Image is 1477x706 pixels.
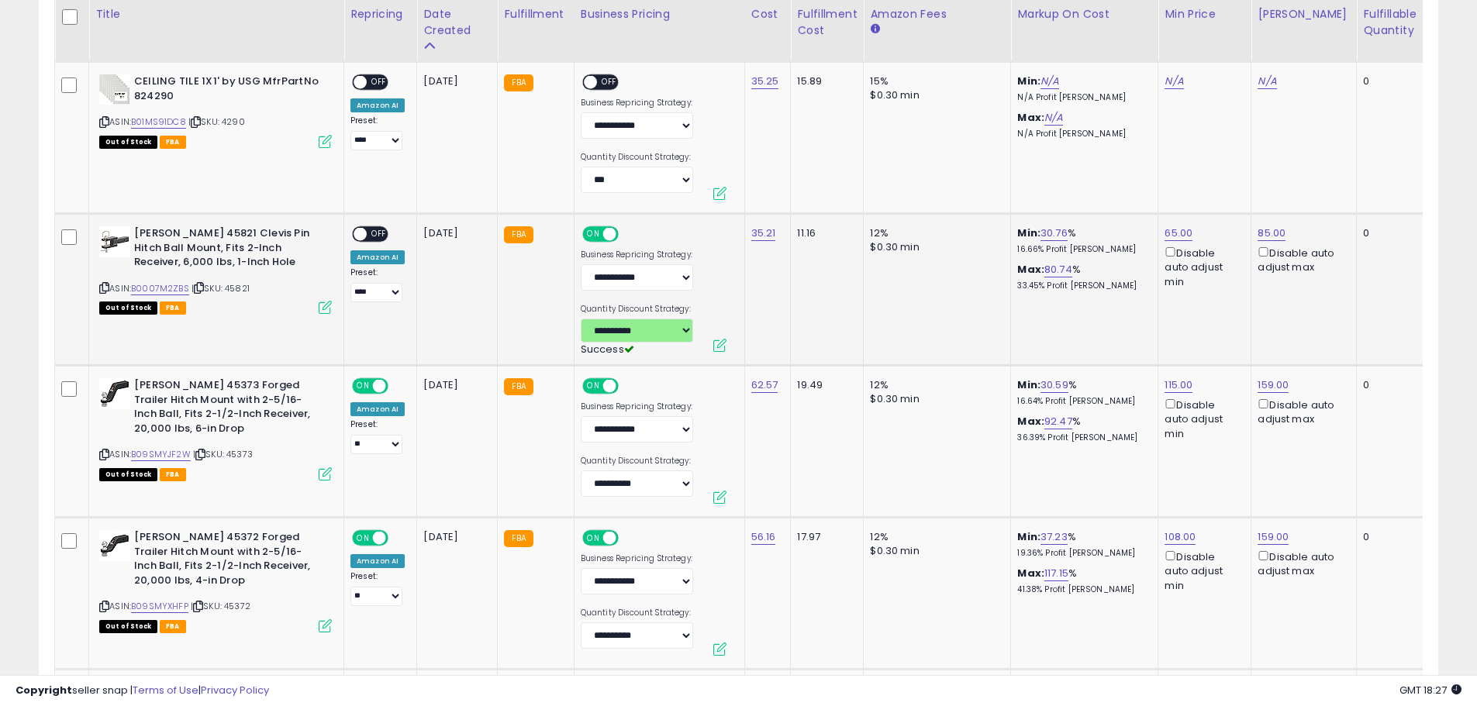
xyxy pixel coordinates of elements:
small: FBA [504,226,533,243]
div: Fulfillment Cost [797,6,857,39]
div: Amazon AI [350,554,405,568]
span: ON [584,532,603,545]
p: N/A Profit [PERSON_NAME] [1017,129,1146,139]
img: 31478IaqWhL._SL40_.jpg [99,378,130,409]
div: Preset: [350,571,405,606]
div: Amazon AI [350,98,405,112]
b: [PERSON_NAME] 45821 Clevis Pin Hitch Ball Mount, Fits 2-Inch Receiver, 6,000 lbs, 1-Inch Hole [134,226,323,274]
b: Min: [1017,74,1040,88]
span: All listings that are currently out of stock and unavailable for purchase on Amazon [99,620,157,633]
div: % [1017,415,1146,443]
div: % [1017,378,1146,407]
div: [PERSON_NAME] [1258,6,1350,22]
span: Success [581,342,634,356]
a: 92.47 [1044,414,1072,429]
a: N/A [1040,74,1059,89]
p: 19.36% Profit [PERSON_NAME] [1017,548,1146,559]
a: 159.00 [1258,377,1289,393]
div: ASIN: [99,74,332,146]
span: ON [354,380,373,393]
label: Business Repricing Strategy: [581,553,693,564]
b: CEILING TILE 1X1' by USG MfrPartNo 824290 [134,74,323,107]
label: Business Repricing Strategy: [581,250,693,260]
p: 16.64% Profit [PERSON_NAME] [1017,396,1146,407]
img: 41E0FZwItLL._SL40_.jpg [99,226,130,257]
span: 2025-09-11 18:27 GMT [1399,683,1461,697]
a: 108.00 [1165,529,1196,545]
a: Terms of Use [133,683,198,697]
div: Disable auto adjust min [1165,548,1239,593]
div: $0.30 min [870,544,999,558]
span: OFF [616,228,640,241]
label: Business Repricing Strategy: [581,401,693,412]
label: Quantity Discount Strategy: [581,152,693,163]
a: 159.00 [1258,529,1289,545]
div: Disable auto adjust min [1165,244,1239,289]
b: Max: [1017,262,1044,277]
a: B09SMYJF2W [131,448,191,461]
a: 35.25 [751,74,779,89]
div: Preset: [350,419,405,454]
div: 15% [870,74,999,88]
b: [PERSON_NAME] 45372 Forged Trailer Hitch Mount with 2-5/16-Inch Ball, Fits 2-1/2-Inch Receiver, 2... [134,530,323,591]
div: Repricing [350,6,410,22]
b: Min: [1017,529,1040,544]
div: [DATE] [423,530,485,544]
div: Markup on Cost [1017,6,1151,22]
b: Min: [1017,226,1040,240]
a: 30.76 [1040,226,1068,241]
span: OFF [616,532,640,545]
span: ON [354,532,373,545]
div: Preset: [350,115,405,150]
div: Date Created [423,6,491,39]
span: All listings that are currently out of stock and unavailable for purchase on Amazon [99,136,157,149]
b: Max: [1017,110,1044,125]
div: Fulfillment [504,6,567,22]
span: OFF [597,76,622,89]
a: B09SMYXHFP [131,600,188,613]
a: 62.57 [751,377,778,393]
span: FBA [160,301,186,315]
span: FBA [160,468,186,481]
div: Amazon AI [350,402,405,416]
div: Cost [751,6,785,22]
div: ASIN: [99,530,332,631]
div: [DATE] [423,74,485,88]
label: Quantity Discount Strategy: [581,456,693,467]
div: % [1017,226,1146,255]
div: [DATE] [423,378,485,392]
span: FBA [160,136,186,149]
div: Amazon AI [350,250,405,264]
div: Amazon Fees [870,6,1004,22]
span: OFF [616,380,640,393]
div: Disable auto adjust max [1258,396,1344,426]
b: Max: [1017,566,1044,580]
div: 15.89 [797,74,851,88]
div: [DATE] [423,226,485,240]
a: 115.00 [1165,377,1192,393]
div: 17.97 [797,530,851,544]
p: 16.66% Profit [PERSON_NAME] [1017,244,1146,255]
div: 11.16 [797,226,851,240]
span: All listings that are currently out of stock and unavailable for purchase on Amazon [99,301,157,315]
a: 37.23 [1040,529,1068,545]
a: N/A [1258,74,1276,89]
p: 41.38% Profit [PERSON_NAME] [1017,584,1146,595]
small: Amazon Fees. [870,22,879,36]
small: FBA [504,378,533,395]
a: 85.00 [1258,226,1285,241]
a: 56.16 [751,529,776,545]
div: ASIN: [99,226,332,312]
div: $0.30 min [870,392,999,406]
span: | SKU: 45373 [193,448,253,460]
span: OFF [367,76,392,89]
p: N/A Profit [PERSON_NAME] [1017,92,1146,103]
b: Min: [1017,377,1040,392]
a: B01MS91DC8 [131,115,186,129]
div: Disable auto adjust max [1258,548,1344,578]
a: N/A [1165,74,1183,89]
div: 12% [870,530,999,544]
a: 30.59 [1040,377,1068,393]
p: 33.45% Profit [PERSON_NAME] [1017,281,1146,291]
div: 19.49 [797,378,851,392]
